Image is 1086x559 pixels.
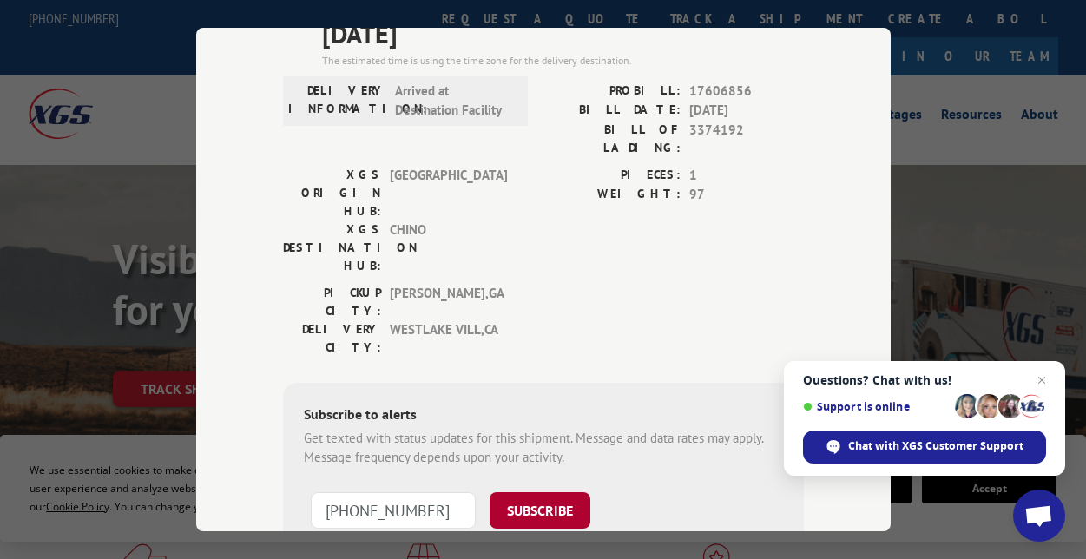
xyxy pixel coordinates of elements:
label: XGS ORIGIN HUB: [283,166,381,220]
span: Questions? Chat with us! [803,373,1046,387]
span: Arrived at Destination Facility [395,82,512,121]
div: Get texted with status updates for this shipment. Message and data rates may apply. Message frequ... [304,429,783,468]
span: WESTLAKE VILL , CA [390,320,507,357]
span: Chat with XGS Customer Support [848,438,1023,454]
label: BILL DATE: [543,101,681,121]
span: [PERSON_NAME] , GA [390,284,507,320]
span: [DATE] [689,101,804,121]
div: Subscribe to alerts [304,404,783,429]
label: PIECES: [543,166,681,186]
div: Open chat [1013,490,1065,542]
label: XGS DESTINATION HUB: [283,220,381,275]
span: 1 [689,166,804,186]
span: CHINO [390,220,507,275]
label: BILL OF LADING: [543,121,681,157]
span: [DATE] [322,14,804,53]
button: SUBSCRIBE [490,492,590,529]
input: Phone Number [311,492,476,529]
span: Support is online [803,400,949,413]
span: [GEOGRAPHIC_DATA] [390,166,507,220]
label: WEIGHT: [543,185,681,205]
label: PICKUP CITY: [283,284,381,320]
div: The estimated time is using the time zone for the delivery destination. [322,53,804,69]
span: 3374192 [689,121,804,157]
div: Chat with XGS Customer Support [803,431,1046,464]
label: PROBILL: [543,82,681,102]
label: DELIVERY CITY: [283,320,381,357]
span: Close chat [1031,370,1052,391]
span: 97 [689,185,804,205]
span: 17606856 [689,82,804,102]
label: DELIVERY INFORMATION: [288,82,386,121]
